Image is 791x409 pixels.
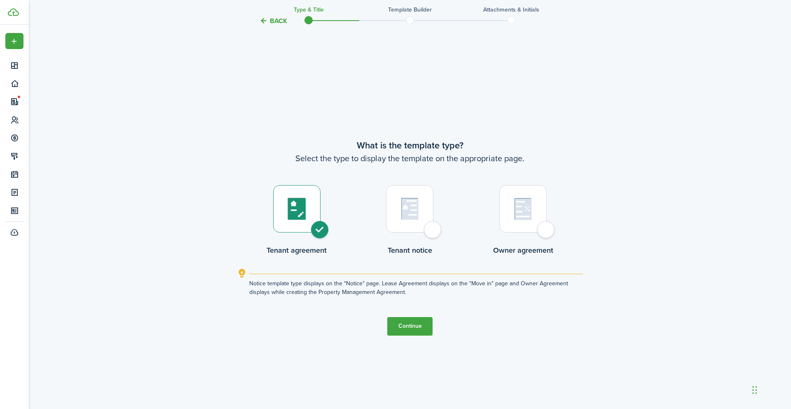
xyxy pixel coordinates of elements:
img: Applicant [514,198,532,220]
explanation-description: Notice template type displays on the "Notice" page. Lease Agreement displays on the "Move in" pag... [249,279,583,296]
control-radio-card-title: Tenant notice [386,245,433,256]
h3: Attachments & Initials [483,5,539,14]
h3: Type & Title [294,5,324,14]
wizard-step-header-description: Select the type to display the template on the appropriate page. [237,152,583,165]
h3: Template Builder [388,5,432,14]
iframe: Chat Widget [650,320,791,409]
control-radio-card-title: Owner agreement [493,245,553,256]
img: Applicant [288,197,306,220]
div: Drag [752,378,757,402]
button: Open menu [5,33,23,49]
img: Applicant [401,197,419,220]
control-radio-card-title: Tenant agreement [267,245,327,256]
img: TenantCloud [8,8,19,16]
button: Back [260,16,287,25]
i: outline [237,268,247,278]
wizard-step-header-title: What is the template type? [237,139,583,152]
button: Continue [387,317,433,336]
